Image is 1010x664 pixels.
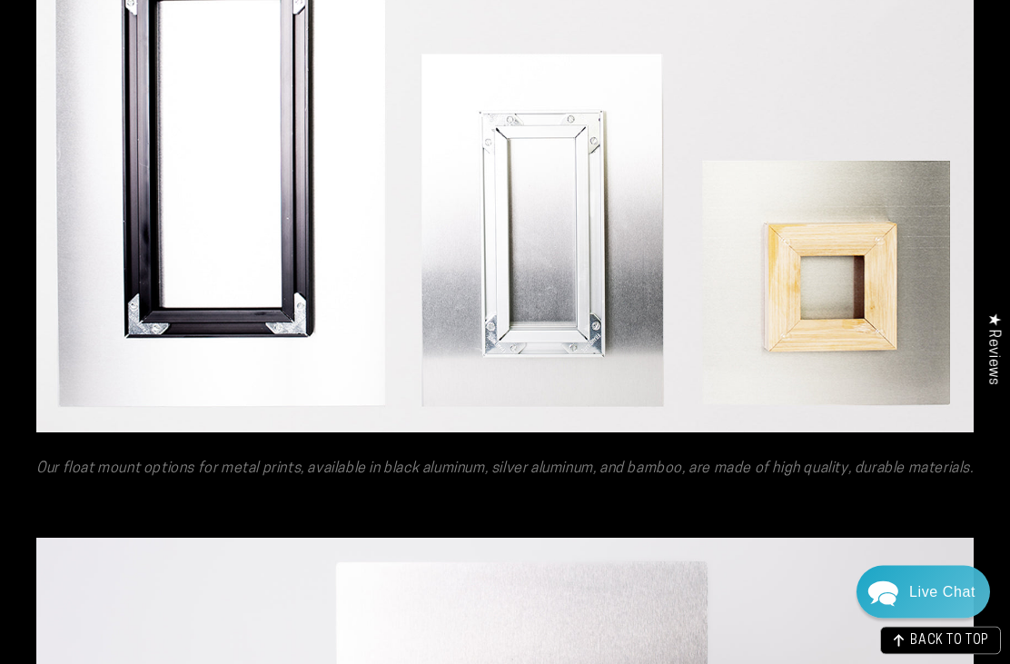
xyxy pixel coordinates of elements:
[909,566,975,619] div: Contact Us Directly
[975,299,1010,400] div: Click to open Judge.me floating reviews tab
[910,635,989,648] span: BACK TO TOP
[36,462,973,477] span: Our float mount options for metal prints, available in black aluminum, silver aluminum, and bambo...
[857,566,990,619] div: Chat widget toggle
